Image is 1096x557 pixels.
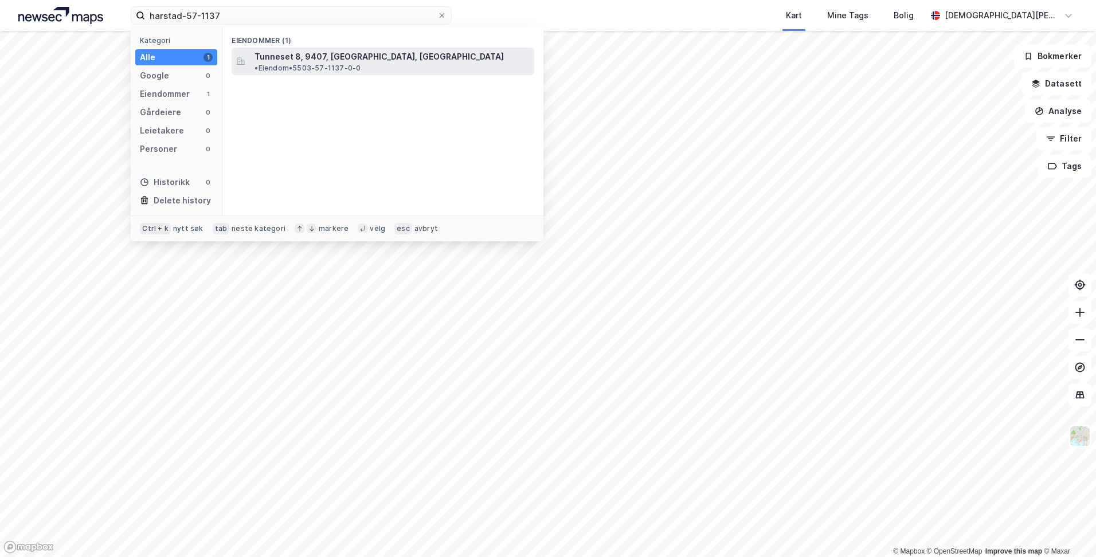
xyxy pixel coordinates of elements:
div: esc [394,223,412,234]
button: Analyse [1025,100,1091,123]
img: logo.a4113a55bc3d86da70a041830d287a7e.svg [18,7,103,24]
div: Kontrollprogram for chat [1039,502,1096,557]
div: 0 [203,178,213,187]
div: neste kategori [232,224,285,233]
span: Tunneset 8, 9407, [GEOGRAPHIC_DATA], [GEOGRAPHIC_DATA] [255,50,504,64]
iframe: Chat Widget [1039,502,1096,557]
div: Historikk [140,175,190,189]
div: Kategori [140,36,217,45]
button: Tags [1038,155,1091,178]
div: Leietakere [140,124,184,138]
div: Delete history [154,194,211,207]
div: 1 [203,53,213,62]
div: 0 [203,71,213,80]
div: Kart [786,9,802,22]
a: Mapbox homepage [3,540,54,554]
div: Alle [140,50,155,64]
span: • [255,64,258,72]
button: Filter [1036,127,1091,150]
div: Mine Tags [827,9,868,22]
div: Google [140,69,169,83]
div: Ctrl + k [140,223,171,234]
div: [DEMOGRAPHIC_DATA][PERSON_NAME] [945,9,1059,22]
div: 0 [203,144,213,154]
div: Bolig [894,9,914,22]
div: Personer [140,142,177,156]
div: tab [213,223,230,234]
div: Eiendommer [140,87,190,101]
div: velg [370,224,385,233]
a: OpenStreetMap [927,547,983,555]
div: avbryt [414,224,438,233]
span: Eiendom • 5503-57-1137-0-0 [255,64,361,73]
div: 0 [203,126,213,135]
a: Mapbox [893,547,925,555]
img: Z [1069,425,1091,447]
button: Bokmerker [1014,45,1091,68]
input: Søk på adresse, matrikkel, gårdeiere, leietakere eller personer [145,7,437,24]
div: Gårdeiere [140,105,181,119]
div: markere [319,224,349,233]
div: Eiendommer (1) [222,27,543,48]
div: 0 [203,108,213,117]
a: Improve this map [985,547,1042,555]
button: Datasett [1021,72,1091,95]
div: 1 [203,89,213,99]
div: nytt søk [173,224,203,233]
